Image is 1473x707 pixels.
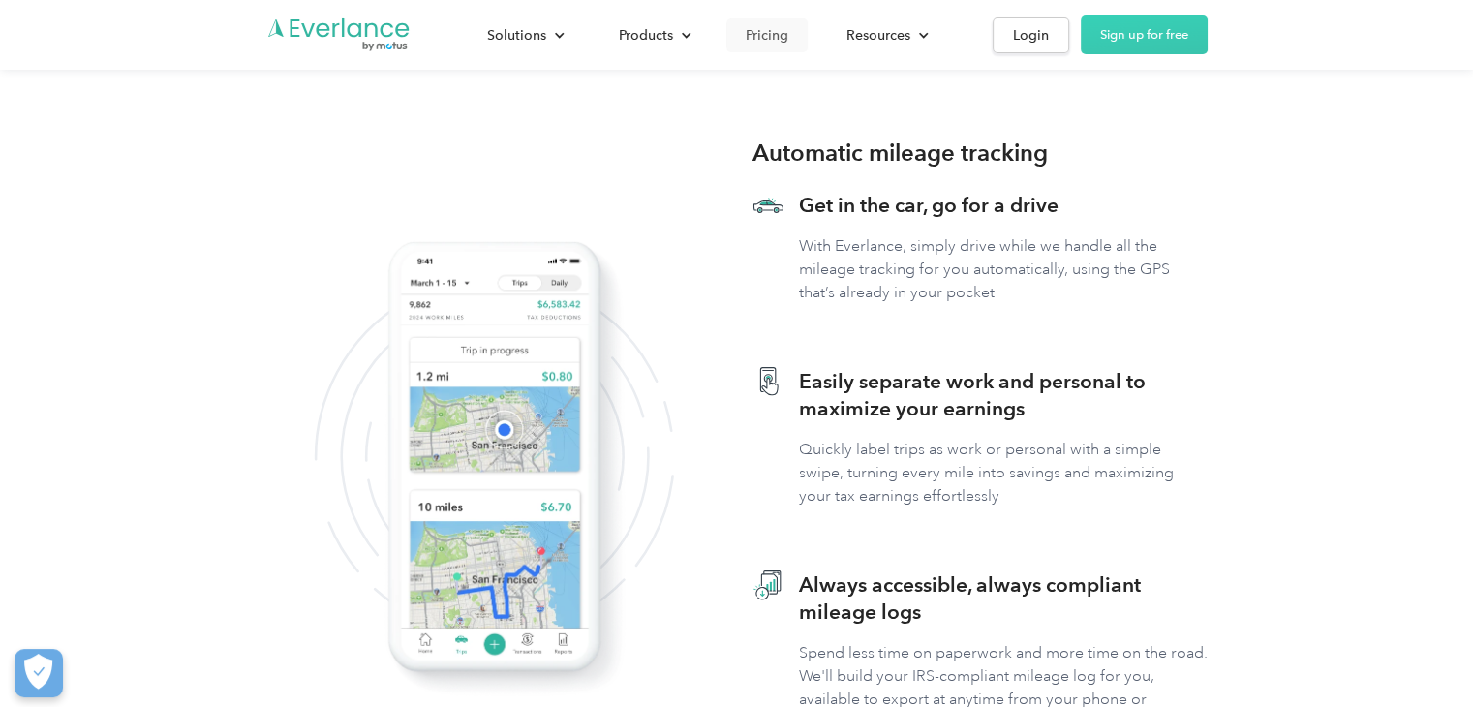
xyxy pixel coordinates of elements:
div: Resources [846,23,910,47]
a: Pricing [726,18,808,52]
h3: Easily separate work and personal to maximize your earnings [799,368,1208,422]
h3: Get in the car, go for a drive [799,192,1208,219]
div: Products [619,23,673,47]
div: Login [1013,23,1049,47]
img: Everlance top mileage tracking app [357,211,630,701]
a: Sign up for free [1081,15,1208,54]
p: With Everlance, simply drive while we handle all the mileage tracking for you automatically, usin... [799,234,1208,304]
div: Pricing [746,23,788,47]
div: Solutions [487,23,546,47]
a: Login [993,17,1069,53]
a: Go to homepage [266,16,412,53]
div: Products [599,18,707,52]
div: Solutions [468,18,580,52]
p: Quickly label trips as work or personal with a simple swipe, turning every mile into savings and ... [799,438,1208,507]
div: Resources [827,18,944,52]
h3: Automatic mileage tracking [752,136,1048,170]
h3: Always accessible, always compliant mileage logs [799,571,1208,626]
button: Cookies Settings [15,649,63,697]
